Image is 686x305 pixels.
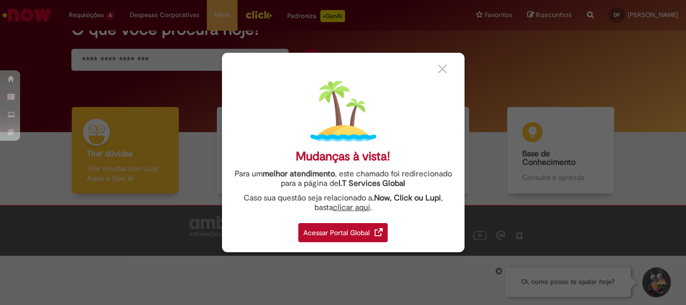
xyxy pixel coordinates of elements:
a: I.T Services Global [338,173,405,188]
div: Caso sua questão seja relacionado a , basta . [230,193,457,213]
a: Acessar Portal Global [298,218,388,242]
div: Para um , este chamado foi redirecionado para a página de [230,169,457,188]
strong: .Now, Click ou Lupi [372,193,441,203]
div: Mudanças à vista! [296,149,390,164]
img: island.png [310,78,376,144]
a: clicar aqui [333,197,370,213]
div: Acessar Portal Global [298,223,388,242]
img: redirect_link.png [375,228,383,236]
img: close_button_grey.png [438,64,447,73]
strong: melhor atendimento [263,169,335,179]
